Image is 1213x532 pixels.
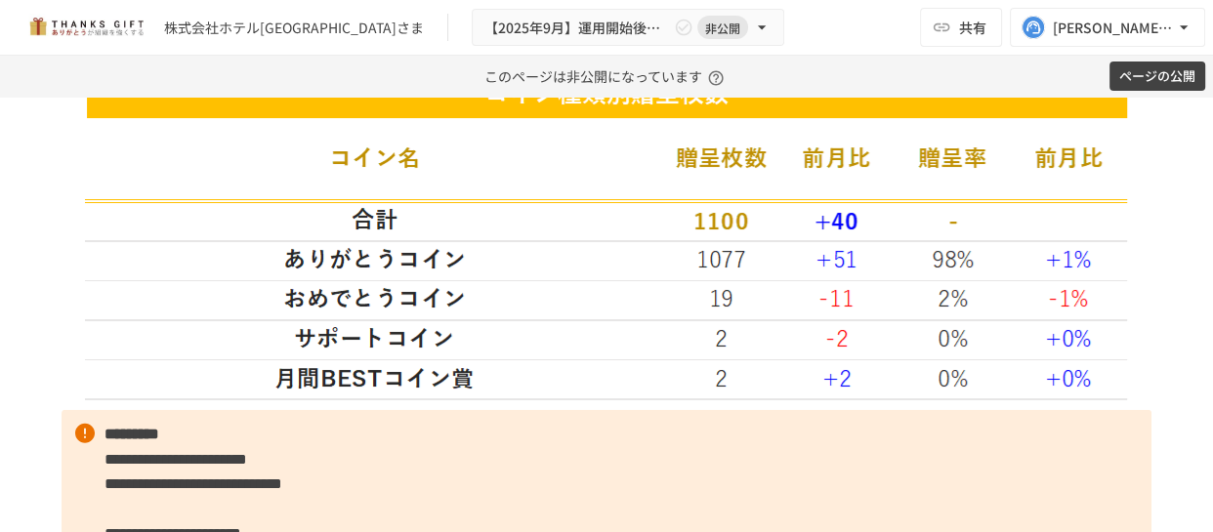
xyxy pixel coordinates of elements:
[1010,8,1205,47] button: [PERSON_NAME][EMAIL_ADDRESS][DOMAIN_NAME]
[920,8,1002,47] button: 共有
[484,56,730,97] p: このページは非公開になっています
[1053,16,1174,40] div: [PERSON_NAME][EMAIL_ADDRESS][DOMAIN_NAME]
[484,16,670,40] span: 【2025年9月】運用開始後振り返りミーティング
[472,9,784,47] button: 【2025年9月】運用開始後振り返りミーティング非公開
[23,12,148,43] img: mMP1OxWUAhQbsRWCurg7vIHe5HqDpP7qZo7fRoNLXQh
[697,18,748,38] span: 非公開
[959,17,986,38] span: 共有
[1109,61,1205,92] button: ページの公開
[85,72,1128,401] img: 2bMSKrmVmDmtYfMx7PoRAreq2fGqebYwVMQoSjOXrdF
[164,18,424,38] div: 株式会社ホテル[GEOGRAPHIC_DATA]さま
